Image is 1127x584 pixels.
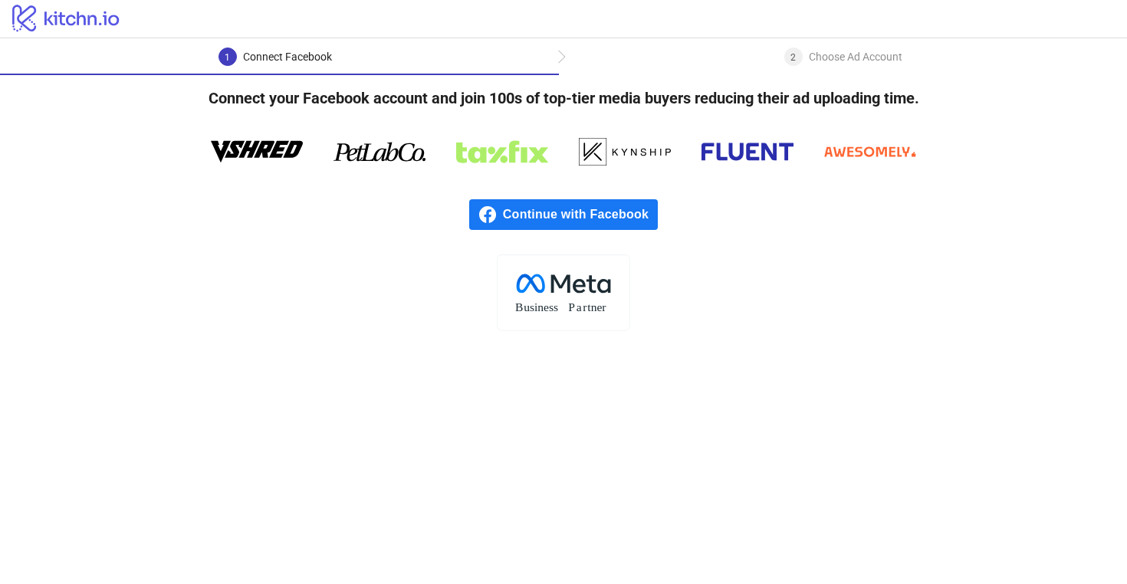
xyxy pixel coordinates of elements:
[790,52,796,63] span: 2
[243,48,332,66] div: Connect Facebook
[503,199,658,230] span: Continue with Facebook
[184,75,944,121] h4: Connect your Facebook account and join 100s of top-tier media buyers reducing their ad uploading ...
[577,300,582,313] tspan: a
[469,199,658,230] a: Continue with Facebook
[583,300,587,313] tspan: r
[524,300,558,313] tspan: usiness
[587,300,606,313] tspan: tner
[515,300,523,313] tspan: B
[225,52,230,63] span: 1
[809,48,902,66] div: Choose Ad Account
[568,300,575,313] tspan: P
